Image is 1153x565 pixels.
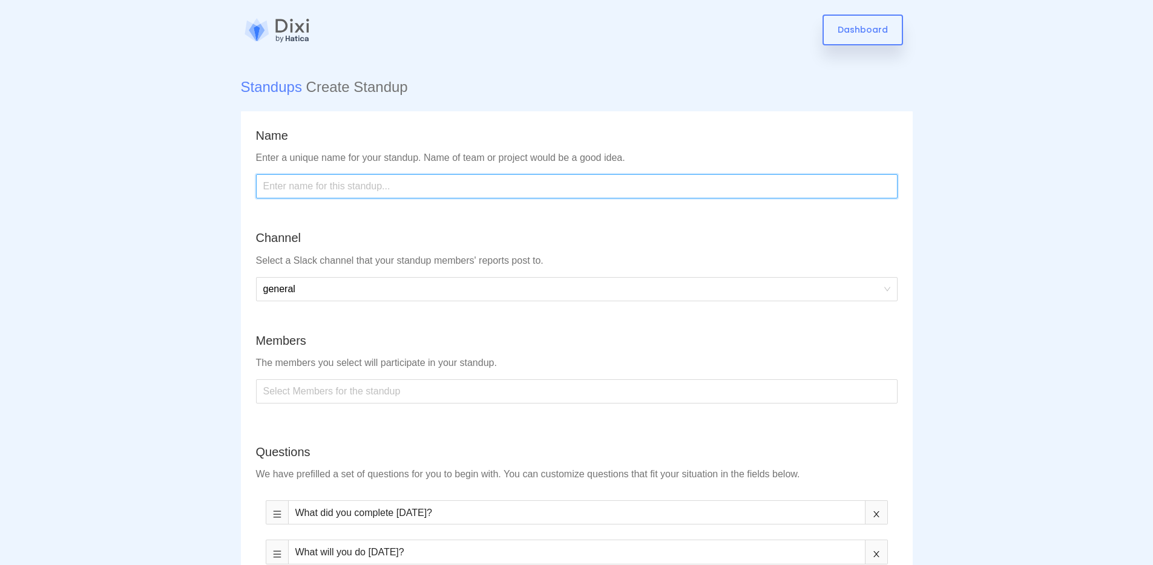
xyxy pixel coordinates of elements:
[273,510,281,518] span: menu
[256,126,898,145] div: Name
[256,356,898,370] div: The members you select will participate in your standup.
[273,550,281,558] span: menu
[241,79,302,95] a: Standups
[256,254,898,268] div: Select a Slack channel that your standup members' reports post to.
[823,15,903,45] a: Dashboard
[263,278,890,301] span: general
[872,510,881,518] span: close
[872,550,881,558] span: close
[256,151,898,165] div: Enter a unique name for your standup. Name of team or project would be a good idea.
[256,443,898,462] div: Questions
[256,229,898,247] div: Channel
[241,79,913,96] h5: Create Standup
[256,174,898,198] input: Enter name for this standup...
[256,331,898,350] div: Members
[256,468,898,482] div: We have prefilled a set of questions for you to begin with. You can customize questions that fit ...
